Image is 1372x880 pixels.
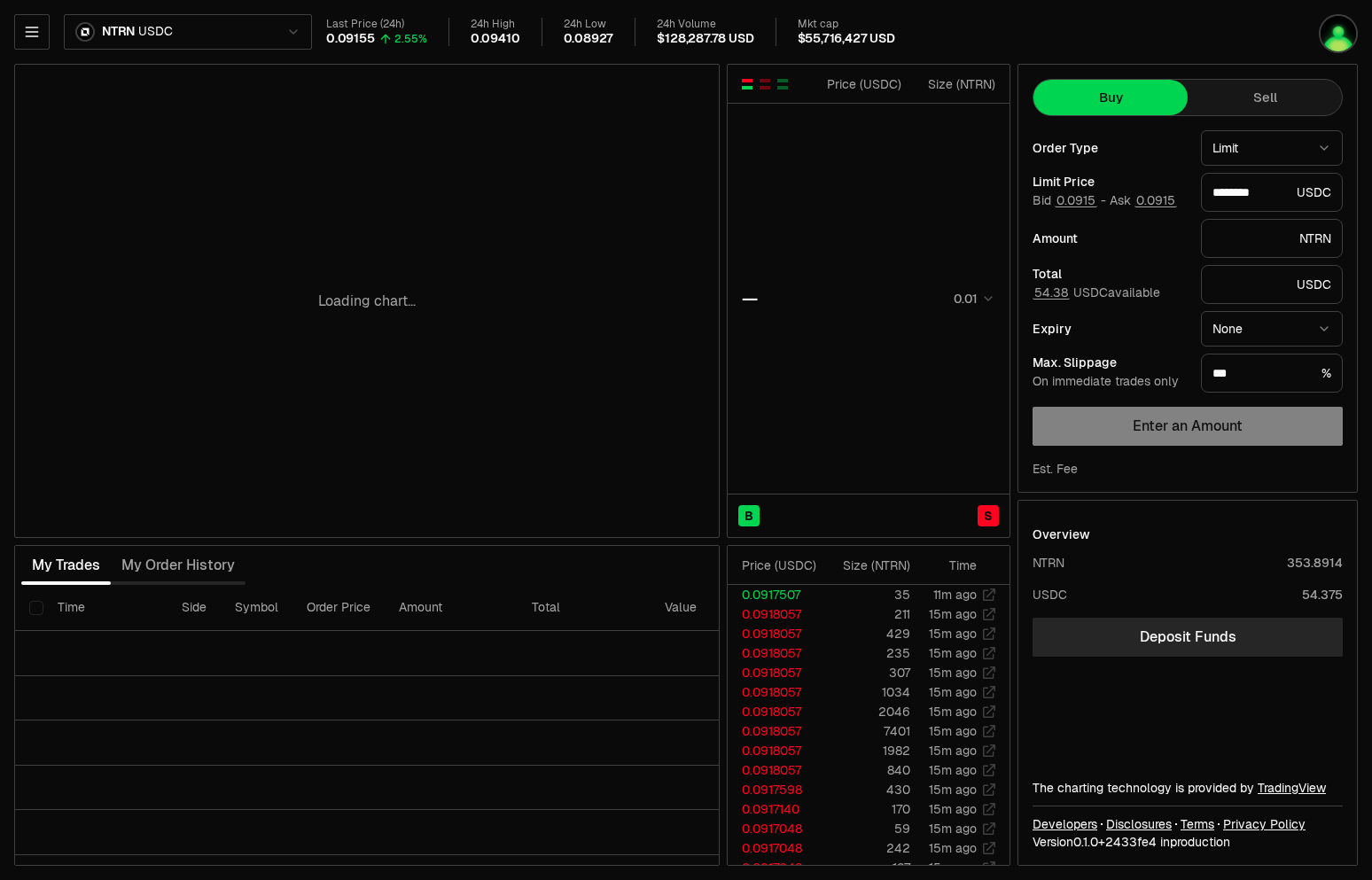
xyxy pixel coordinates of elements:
p: Loading chart... [318,291,416,312]
a: Terms [1181,815,1214,833]
div: Overview [1033,526,1090,543]
div: Mkt cap [798,18,895,31]
time: 11m ago [933,587,977,603]
td: 0.0918057 [728,682,823,702]
time: 15m ago [929,645,977,661]
span: NTRN [102,24,135,40]
button: Select all [29,601,43,615]
div: Version 0.1.0 + in production [1033,833,1343,851]
th: Time [43,585,168,631]
td: 0.0917048 [728,838,823,858]
div: 24h Low [564,18,614,31]
a: Developers [1033,815,1097,833]
td: 0.0918057 [728,760,823,780]
th: Order Price [292,585,385,631]
td: 7401 [823,721,911,741]
button: Limit [1201,130,1343,166]
button: Show Buy and Sell Orders [740,77,754,91]
th: Filled [711,585,773,631]
td: 0.0917598 [728,780,823,799]
button: My Trades [21,548,111,583]
div: Amount [1033,232,1187,245]
div: Order Type [1033,142,1187,154]
td: 211 [823,604,911,624]
button: Show Buy Orders Only [776,77,790,91]
td: 1034 [823,682,911,702]
td: 0.0918057 [728,702,823,721]
div: 353.8914 [1287,554,1343,572]
time: 15m ago [929,626,977,642]
div: 0.08927 [564,31,614,47]
td: 0.0918057 [728,721,823,741]
img: Training Demos [1319,14,1358,53]
div: Price ( USDC ) [742,557,822,574]
span: USDC available [1033,284,1160,300]
time: 15m ago [929,684,977,700]
div: Expiry [1033,323,1187,335]
div: USDC [1033,586,1067,604]
div: USDC [1201,265,1343,304]
td: 307 [823,663,911,682]
th: Symbol [221,585,292,631]
span: USDC [138,24,172,40]
div: Max. Slippage [1033,356,1187,369]
div: Time [925,557,977,574]
td: 35 [823,585,911,604]
div: The charting technology is provided by [1033,779,1343,797]
div: USDC [1201,173,1343,212]
button: 0.0915 [1134,193,1177,207]
time: 15m ago [929,704,977,720]
div: 0.09410 [471,31,520,47]
td: 0.0918057 [728,643,823,663]
img: ntrn.png [75,22,95,42]
div: Total [1033,268,1187,280]
td: 0.0917048 [728,858,823,877]
time: 15m ago [929,860,977,876]
th: Amount [385,585,518,631]
td: 2046 [823,702,911,721]
div: $128,287.78 USD [657,31,753,47]
span: Ask [1110,193,1177,209]
time: 15m ago [929,665,977,681]
td: 0.0918057 [728,624,823,643]
div: Limit Price [1033,175,1187,188]
div: 54.375 [1302,586,1343,604]
th: Side [168,585,221,631]
div: On immediate trades only [1033,374,1187,390]
td: 242 [823,838,911,858]
button: Show Sell Orders Only [758,77,772,91]
td: 429 [823,624,911,643]
th: Value [651,585,711,631]
button: None [1201,311,1343,347]
button: 0.0915 [1055,193,1097,207]
td: 0.0918057 [728,604,823,624]
span: S [984,507,993,525]
a: Disclosures [1106,815,1172,833]
time: 15m ago [929,801,977,817]
div: 0.09155 [326,31,375,47]
div: $55,716,427 USD [798,31,895,47]
div: Price ( USDC ) [822,75,901,93]
time: 15m ago [929,723,977,739]
span: Bid - [1033,193,1106,209]
time: 15m ago [929,782,977,798]
div: — [742,286,758,311]
button: 0.01 [948,288,995,309]
div: 2.55% [394,32,427,46]
a: Deposit Funds [1033,618,1343,657]
td: 197 [823,858,911,877]
td: 0.0917140 [728,799,823,819]
div: Size ( NTRN ) [916,75,995,93]
time: 15m ago [929,840,977,856]
time: 15m ago [929,821,977,837]
th: Total [518,585,651,631]
button: 54.38 [1033,285,1070,300]
td: 0.0918057 [728,741,823,760]
td: 0.0917507 [728,585,823,604]
div: 24h High [471,18,520,31]
time: 15m ago [929,606,977,622]
div: NTRN [1033,554,1064,572]
div: 24h Volume [657,18,753,31]
td: 59 [823,819,911,838]
td: 430 [823,780,911,799]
